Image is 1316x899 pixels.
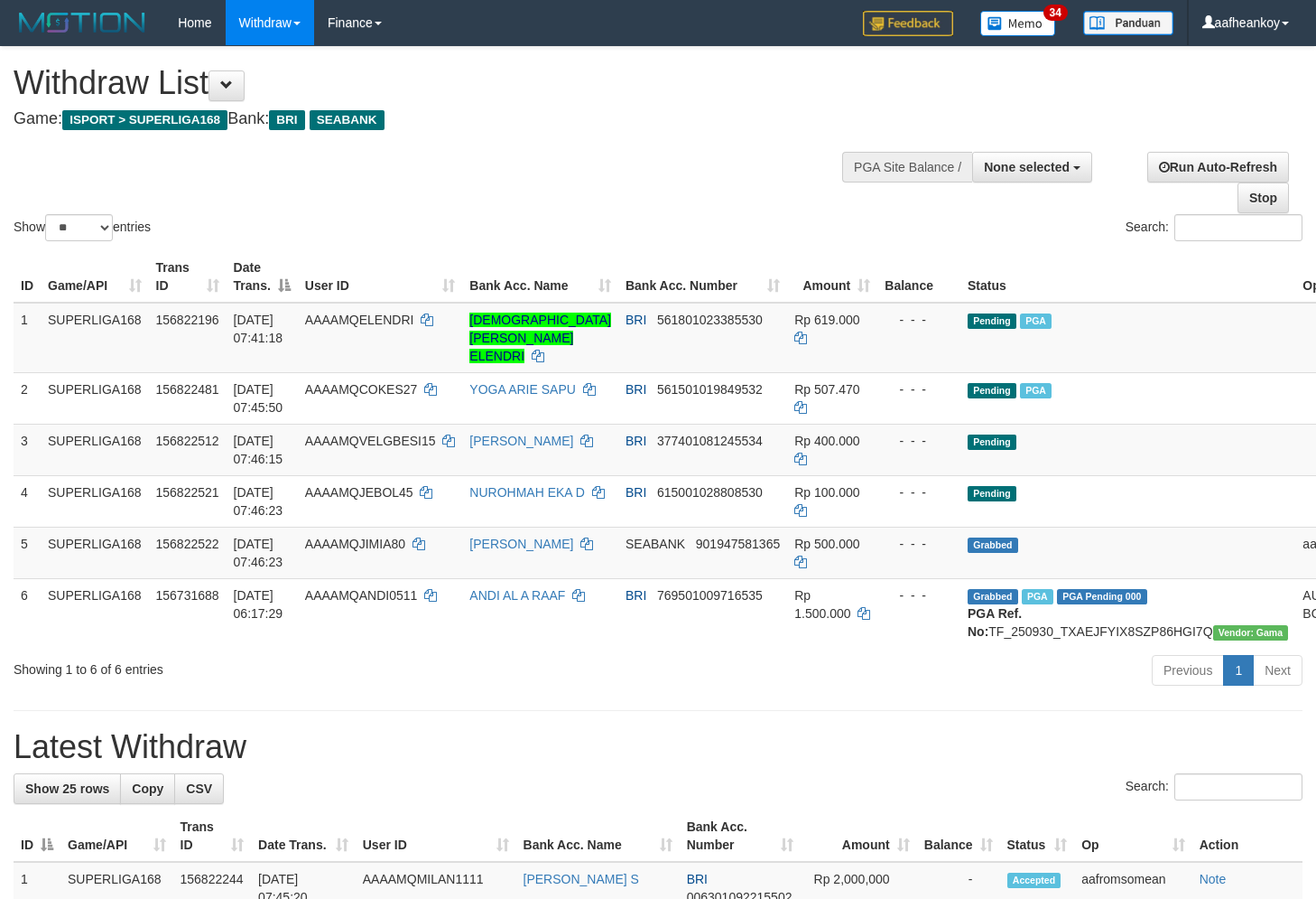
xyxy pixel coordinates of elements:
td: 1 [14,303,41,373]
span: CSV [186,782,212,796]
td: 4 [14,475,41,527]
span: Rp 507.470 [794,382,859,397]
span: Rp 1.500.000 [794,588,850,621]
span: [DATE] 07:41:18 [234,313,283,345]
span: BRI [626,434,646,448]
span: Copy 769501009716535 to clipboard [657,588,763,603]
a: NUROHMAH EKA D [469,485,585,500]
td: SUPERLIGA168 [41,527,149,578]
th: ID [14,251,41,303]
th: Status: activate to sort column ascending [1000,810,1075,862]
span: BRI [626,382,646,397]
div: - - - [885,483,953,501]
label: Search: [1126,214,1302,241]
a: Run Auto-Refresh [1147,152,1289,183]
td: SUPERLIGA168 [41,578,149,648]
span: AAAAMQCOKES27 [305,382,418,397]
span: SEABANK [626,537,685,551]
img: panduan.png [1083,11,1173,35]
span: BRI [626,485,646,500]
a: [PERSON_NAME] S [524,872,639,886]
td: SUPERLIGA168 [41,475,149,527]
span: Grabbed [968,589,1018,604]
th: User ID: activate to sort column ascending [298,251,463,303]
span: Vendor URL: https://trx31.1velocity.biz [1213,625,1289,641]
span: AAAAMQELENDRI [305,313,414,327]
span: [DATE] 07:45:50 [234,382,283,415]
span: BRI [626,588,646,603]
th: Date Trans.: activate to sort column descending [227,251,298,303]
span: Rp 500.000 [794,537,859,551]
td: 5 [14,527,41,578]
a: Stop [1237,183,1289,213]
th: Bank Acc. Name: activate to sort column ascending [516,810,680,862]
button: None selected [972,152,1092,183]
span: 34 [1043,5,1068,21]
b: PGA Ref. No: [968,606,1022,639]
a: Next [1253,655,1302,686]
span: Marked by aafromsomean [1020,314,1052,329]
th: Bank Acc. Number: activate to sort column ascending [618,251,787,303]
span: [DATE] 07:46:15 [234,434,283,466]
th: User ID: activate to sort column ascending [356,810,516,862]
th: Date Trans.: activate to sort column ascending [251,810,356,862]
span: Accepted [1007,873,1061,888]
span: 156822481 [156,382,219,397]
h4: Game: Bank: [14,110,859,128]
span: PGA Pending [1057,589,1147,604]
label: Show entries [14,214,151,241]
span: 156822196 [156,313,219,327]
span: ISPORT > SUPERLIGA168 [62,110,227,130]
a: Note [1200,872,1227,886]
input: Search: [1174,773,1302,801]
img: MOTION_logo.png [14,9,151,36]
th: Game/API: activate to sort column ascending [60,810,173,862]
th: Bank Acc. Name: activate to sort column ascending [462,251,618,303]
span: Copy [132,782,163,796]
a: Previous [1152,655,1224,686]
span: Rp 400.000 [794,434,859,448]
span: Pending [968,314,1016,329]
span: [DATE] 07:46:23 [234,485,283,518]
span: Rp 619.000 [794,313,859,327]
span: Copy 561801023385530 to clipboard [657,313,763,327]
a: YOGA ARIE SAPU [469,382,576,397]
span: Pending [968,435,1016,450]
a: Copy [120,773,175,804]
span: AAAAMQJEBOL45 [305,485,413,500]
span: AAAAMQANDI0511 [305,588,418,603]
td: TF_250930_TXAEJFYIX8SZP86HGI7Q [960,578,1295,648]
div: - - - [885,311,953,329]
span: None selected [984,160,1070,174]
td: SUPERLIGA168 [41,372,149,424]
a: [PERSON_NAME] [469,434,573,448]
div: - - - [885,535,953,553]
h1: Withdraw List [14,65,859,101]
a: [DEMOGRAPHIC_DATA][PERSON_NAME] ELENDRI [469,313,611,363]
span: 156731688 [156,588,219,603]
span: BRI [626,313,646,327]
a: 1 [1223,655,1254,686]
select: Showentries [45,214,113,241]
div: - - - [885,380,953,398]
label: Search: [1126,773,1302,801]
span: [DATE] 06:17:29 [234,588,283,621]
th: Game/API: activate to sort column ascending [41,251,149,303]
img: Feedback.jpg [863,11,953,36]
th: Amount: activate to sort column ascending [787,251,877,303]
span: Copy 901947581365 to clipboard [696,537,780,551]
th: Amount: activate to sort column ascending [801,810,917,862]
span: Pending [968,383,1016,398]
td: 2 [14,372,41,424]
a: CSV [174,773,224,804]
span: [DATE] 07:46:23 [234,537,283,569]
span: BRI [687,872,708,886]
th: Balance: activate to sort column ascending [917,810,1000,862]
span: Copy 561501019849532 to clipboard [657,382,763,397]
a: [PERSON_NAME] [469,537,573,551]
span: Rp 100.000 [794,485,859,500]
div: - - - [885,432,953,450]
span: Copy 377401081245534 to clipboard [657,434,763,448]
span: Marked by aafromsomean [1020,383,1052,398]
th: Action [1192,810,1302,862]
